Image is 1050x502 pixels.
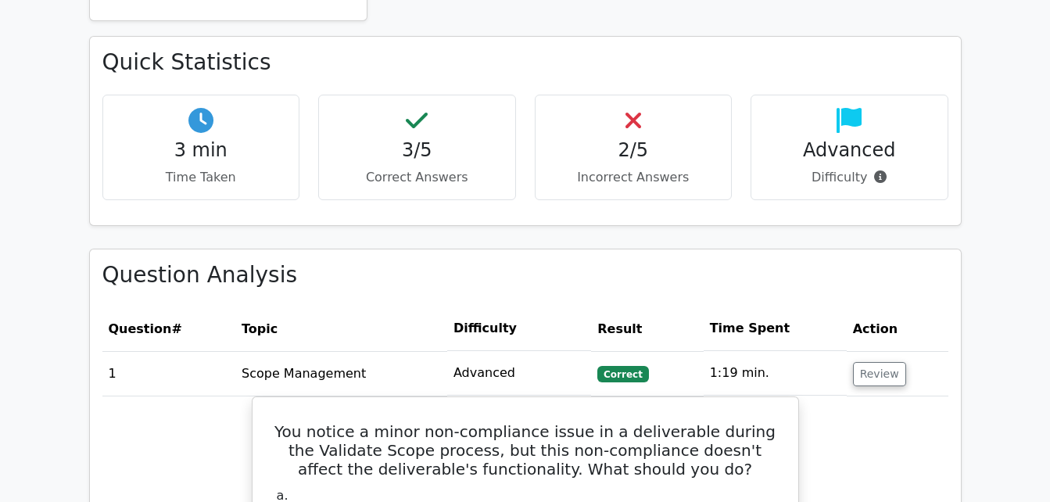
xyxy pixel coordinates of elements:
p: Incorrect Answers [548,168,719,187]
td: 1:19 min. [704,351,847,396]
h3: Quick Statistics [102,49,948,76]
h4: Advanced [764,139,935,162]
p: Difficulty [764,168,935,187]
td: Advanced [447,351,591,396]
span: Question [109,321,172,336]
p: Correct Answers [331,168,503,187]
h4: 3/5 [331,139,503,162]
td: Scope Management [235,351,447,396]
th: Result [591,307,703,351]
h3: Question Analysis [102,262,948,289]
h4: 2/5 [548,139,719,162]
span: Correct [597,366,648,382]
button: Review [853,362,906,386]
th: # [102,307,236,351]
th: Time Spent [704,307,847,351]
h4: 3 min [116,139,287,162]
th: Action [847,307,948,351]
td: 1 [102,351,236,396]
th: Difficulty [447,307,591,351]
h5: You notice a minor non-compliance issue in a deliverable during the Validate Scope process, but t... [271,422,779,479]
p: Time Taken [116,168,287,187]
th: Topic [235,307,447,351]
